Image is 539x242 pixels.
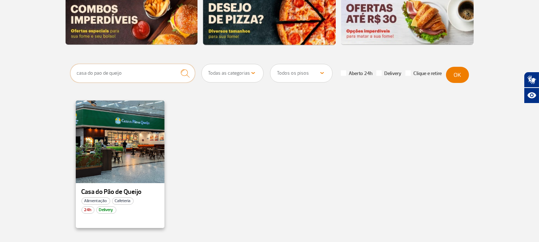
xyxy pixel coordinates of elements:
[112,197,134,205] span: Cafeteria
[405,70,442,77] label: Clique e retire
[446,67,469,83] button: OK
[524,72,539,88] button: Abrir tradutor de língua de sinais.
[524,72,539,103] div: Plugin de acessibilidade da Hand Talk.
[96,206,116,214] span: Delivery
[341,70,373,77] label: Aberto 24h
[524,88,539,103] button: Abrir recursos assistivos.
[82,206,94,214] span: 24h
[82,197,110,205] span: Alimentação
[70,64,195,83] input: Digite o que procura
[82,189,159,196] p: Casa do Pão de Queijo
[376,70,402,77] label: Delivery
